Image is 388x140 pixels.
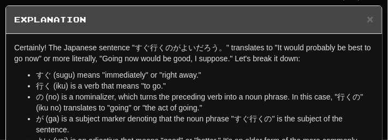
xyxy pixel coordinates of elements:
h5: Explanation [14,14,374,25]
p: Certainly! The Japanese sentence "すぐ行くのがよいだろう。" translates to "It would probably be best to go no... [14,42,374,64]
li: が (ga) is a subject marker denoting that the noun phrase "すぐ行くの" is the subject of the sentence. [36,113,374,135]
li: すぐ (sugu) means "immediately" or "right away." [36,69,374,80]
li: の (no) is a nominalizer, which turns the preceding verb into a noun phrase. In this case, "行くの" (... [36,91,374,113]
button: Close [367,13,374,25]
span: × [367,13,374,25]
li: 行く (iku) is a verb that means "to go." [36,80,374,91]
